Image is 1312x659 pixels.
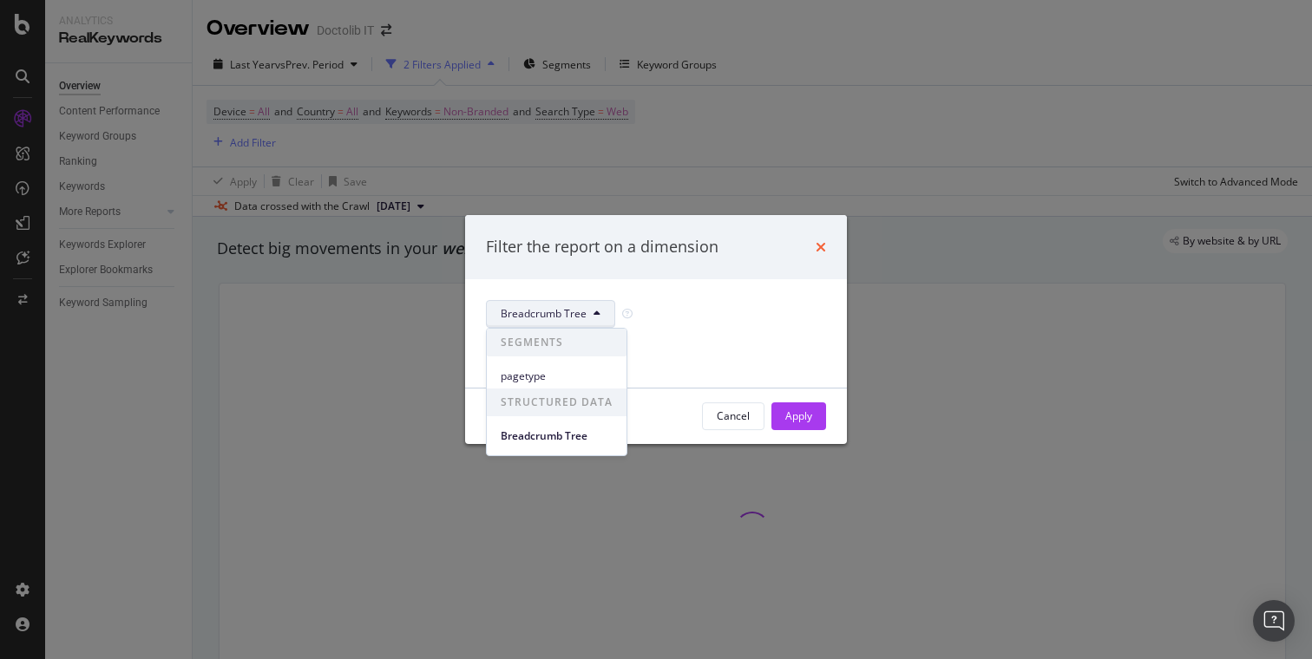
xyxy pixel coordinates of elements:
div: Select all data available [486,342,826,356]
div: Filter the report on a dimension [486,236,718,258]
span: pagetype [501,369,613,384]
span: Breadcrumb Tree [501,428,613,444]
button: Cancel [702,402,764,430]
span: STRUCTURED DATA [487,388,626,416]
div: Apply [785,408,812,423]
div: modal [465,215,847,444]
span: Breadcrumb Tree [501,306,587,321]
div: Open Intercom Messenger [1253,600,1295,642]
button: Apply [771,402,826,430]
button: Breadcrumb Tree [486,300,615,328]
span: SEGMENTS [487,329,626,356]
div: times [816,236,826,258]
div: Cancel [717,408,750,423]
